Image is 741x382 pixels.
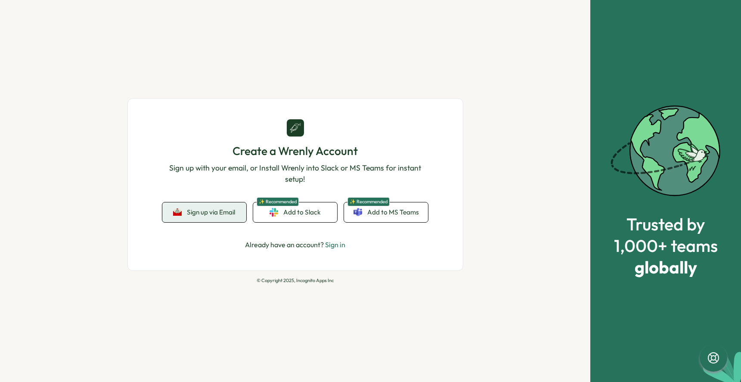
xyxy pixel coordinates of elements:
a: Sign in [325,240,345,249]
span: globally [614,258,718,276]
span: Trusted by [614,214,718,233]
span: Add to MS Teams [367,208,419,217]
span: ✨ Recommended [257,197,299,206]
p: Already have an account? [245,239,345,250]
a: ✨ RecommendedAdd to MS Teams [344,202,428,222]
h1: Create a Wrenly Account [162,143,428,158]
span: 1,000+ teams [614,236,718,255]
span: Add to Slack [283,208,321,217]
p: Sign up with your email, or Install Wrenly into Slack or MS Teams for instant setup! [162,162,428,185]
button: Sign up via Email [162,202,246,222]
span: ✨ Recommended [347,197,390,206]
span: Sign up via Email [187,208,235,216]
p: © Copyright 2025, Incognito Apps Inc [127,278,463,283]
a: ✨ RecommendedAdd to Slack [253,202,337,222]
